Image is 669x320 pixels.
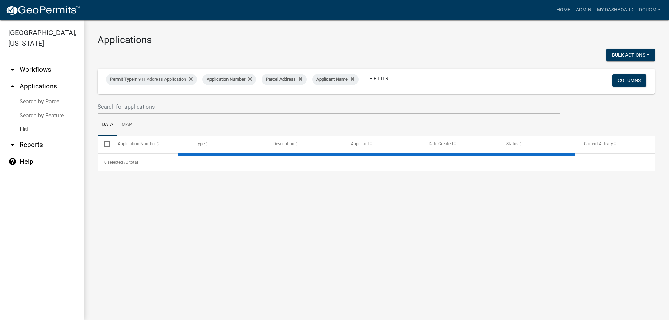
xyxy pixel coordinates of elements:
[106,74,197,85] div: in 911 Address Application
[267,136,344,153] datatable-header-cell: Description
[98,136,111,153] datatable-header-cell: Select
[573,3,594,17] a: Admin
[316,77,348,82] span: Applicant Name
[8,65,17,74] i: arrow_drop_down
[189,136,266,153] datatable-header-cell: Type
[8,157,17,166] i: help
[577,136,655,153] datatable-header-cell: Current Activity
[207,77,245,82] span: Application Number
[118,141,156,146] span: Application Number
[98,114,117,136] a: Data
[98,154,655,171] div: 0 total
[104,160,126,165] span: 0 selected /
[351,141,369,146] span: Applicant
[612,74,646,87] button: Columns
[422,136,500,153] datatable-header-cell: Date Created
[8,82,17,91] i: arrow_drop_up
[195,141,205,146] span: Type
[266,77,296,82] span: Parcel Address
[8,141,17,149] i: arrow_drop_down
[98,34,655,46] h3: Applications
[273,141,294,146] span: Description
[117,114,136,136] a: Map
[98,100,560,114] input: Search for applications
[429,141,453,146] span: Date Created
[606,49,655,61] button: Bulk Actions
[594,3,636,17] a: My Dashboard
[554,3,573,17] a: Home
[636,3,663,17] a: Dougm
[506,141,518,146] span: Status
[584,141,613,146] span: Current Activity
[110,77,134,82] span: Permit Type
[344,136,422,153] datatable-header-cell: Applicant
[500,136,577,153] datatable-header-cell: Status
[111,136,189,153] datatable-header-cell: Application Number
[364,72,394,85] a: + Filter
